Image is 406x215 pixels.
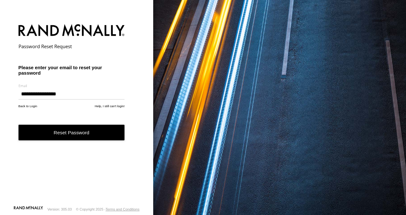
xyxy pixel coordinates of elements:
button: Reset Password [19,125,125,140]
h3: Please enter your email to reset your password [19,65,125,76]
h2: Password Reset Request [19,43,125,49]
img: Rand McNally [19,23,125,39]
label: Email [19,83,125,88]
div: Version: 305.03 [48,207,72,211]
a: Help, I still can't login! [95,104,125,108]
div: © Copyright 2025 - [76,207,139,211]
a: Back to Login [19,104,37,108]
a: Terms and Conditions [106,207,139,211]
a: Visit our Website [14,206,43,212]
